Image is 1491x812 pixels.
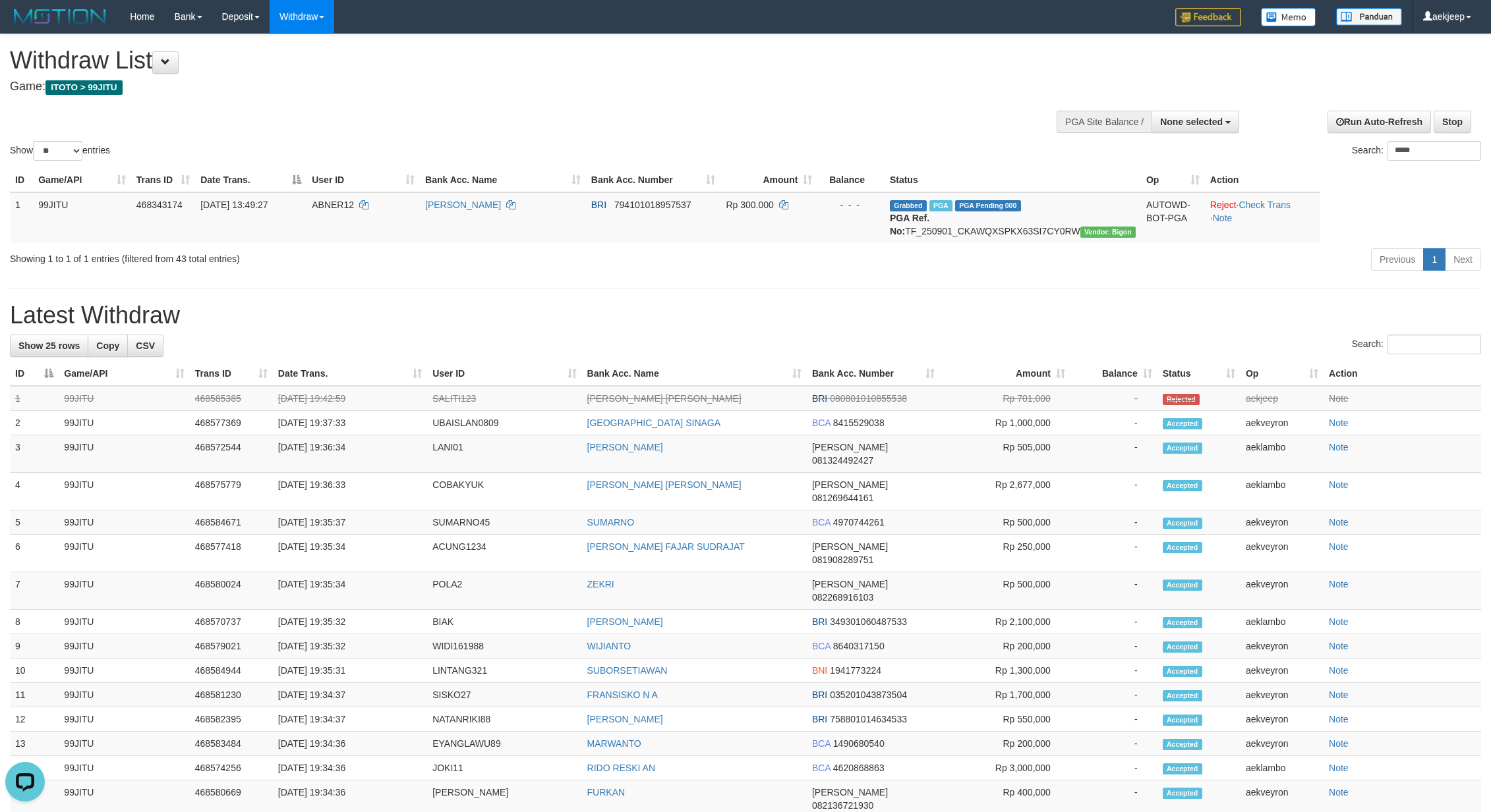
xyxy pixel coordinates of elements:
img: panduan.png [1336,8,1402,26]
div: PGA Site Balance / [1057,111,1152,133]
span: [PERSON_NAME] [812,541,888,552]
td: 99JITU [59,435,189,473]
td: 9 [10,634,59,659]
td: BIAK [427,610,581,634]
td: aekveyron [1241,572,1324,610]
span: Accepted [1163,641,1202,653]
td: [DATE] 19:34:37 [273,707,427,732]
h1: Withdraw List [10,47,981,74]
td: POLA2 [427,572,581,610]
h1: Latest Withdraw [10,302,1481,329]
a: [GEOGRAPHIC_DATA] SINAGA [587,418,721,428]
th: Date Trans.: activate to sort column descending [195,168,307,192]
th: Amount: activate to sort column ascending [940,362,1070,386]
th: Balance [817,168,885,192]
a: [PERSON_NAME] [PERSON_NAME] [587,479,742,490]
a: Note [1329,442,1349,452]
span: PGA Pending [955,200,1021,211]
span: Accepted [1163,739,1202,750]
span: [PERSON_NAME] [812,787,888,798]
td: 4 [10,473,59,510]
div: Showing 1 to 1 of 1 entries (filtered from 43 total entries) [10,247,612,265]
a: [PERSON_NAME] [425,200,501,210]
td: - [1070,510,1157,535]
td: aeklambo [1241,756,1324,780]
a: Note [1329,665,1349,676]
a: Note [1329,418,1349,428]
a: Previous [1371,248,1424,271]
span: [DATE] 13:49:27 [200,200,268,210]
img: Button%20Memo.svg [1261,8,1316,26]
span: Copy 080801010855538 to clipboard [830,393,907,404]
input: Search: [1388,141,1481,161]
td: - [1070,707,1157,732]
span: BRI [812,616,827,627]
td: EYANGLAWU89 [427,732,581,756]
td: - [1070,473,1157,510]
td: aekjeep [1241,386,1324,411]
span: Accepted [1163,580,1202,591]
span: Copy 8415529038 to clipboard [833,418,885,428]
td: 468583484 [190,732,273,756]
span: ABNER12 [312,200,354,210]
td: TF_250901_CKAWQXSPKX63SI7CY0RW [885,192,1141,243]
td: 468577369 [190,411,273,435]
span: Copy 4620868863 to clipboard [833,763,885,773]
span: Accepted [1163,617,1202,628]
td: aekveyron [1241,683,1324,707]
span: BRI [812,393,827,404]
td: - [1070,386,1157,411]
th: Game/API: activate to sort column ascending [33,168,131,192]
td: Rp 200,000 [940,634,1070,659]
td: aeklambo [1241,610,1324,634]
td: Rp 250,000 [940,535,1070,572]
a: Reject [1210,200,1237,210]
td: 99JITU [59,610,189,634]
td: LANI01 [427,435,581,473]
span: Marked by aeklambo [929,200,952,211]
a: Next [1445,248,1481,271]
td: - [1070,659,1157,683]
span: Copy 035201043873504 to clipboard [830,690,907,700]
span: Copy [96,340,119,351]
td: 99JITU [59,572,189,610]
a: Note [1329,579,1349,589]
span: Copy 349301060487533 to clipboard [830,616,907,627]
td: [DATE] 19:35:37 [273,510,427,535]
span: Copy 081269644161 to clipboard [812,493,873,503]
td: 468581230 [190,683,273,707]
td: Rp 1,000,000 [940,411,1070,435]
td: aeklambo [1241,473,1324,510]
td: JOKI11 [427,756,581,780]
input: Search: [1388,335,1481,354]
td: aekveyron [1241,707,1324,732]
td: Rp 1,300,000 [940,659,1070,683]
td: 468572544 [190,435,273,473]
th: Bank Acc. Name: activate to sort column ascending [582,362,807,386]
td: - [1070,610,1157,634]
td: [DATE] 19:42:59 [273,386,427,411]
label: Search: [1352,335,1481,354]
a: Show 25 rows [10,335,88,357]
span: CSV [136,340,155,351]
a: Note [1329,541,1349,552]
span: None selected [1160,117,1223,127]
a: [PERSON_NAME] [587,616,663,627]
span: Copy 758801014634533 to clipboard [830,714,907,724]
a: Note [1329,690,1349,700]
td: 468584671 [190,510,273,535]
td: 6 [10,535,59,572]
th: Bank Acc. Number: activate to sort column ascending [807,362,940,386]
a: Note [1329,479,1349,490]
a: FURKAN [587,787,626,798]
td: - [1070,572,1157,610]
a: SUMARNO [587,517,635,528]
span: Copy 8640317150 to clipboard [833,641,885,651]
th: Trans ID: activate to sort column ascending [190,362,273,386]
td: 99JITU [59,707,189,732]
td: Rp 701,000 [940,386,1070,411]
td: 99JITU [59,510,189,535]
td: 468585385 [190,386,273,411]
th: Op: activate to sort column ascending [1141,168,1205,192]
select: Showentries [33,141,82,161]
